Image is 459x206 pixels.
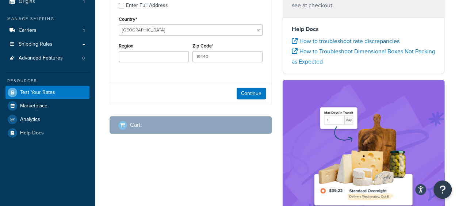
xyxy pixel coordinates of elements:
a: Test Your Rates [5,86,89,99]
label: Zip Code* [192,43,213,49]
span: Analytics [20,117,40,123]
a: Marketplace [5,99,89,112]
span: 0 [82,55,85,61]
h2: Cart : [130,122,142,128]
div: Enter Full Address [126,0,168,11]
span: Advanced Features [19,55,63,61]
h4: Help Docs [292,25,436,34]
span: 1 [83,27,85,34]
a: Advanced Features0 [5,52,89,65]
button: Open Resource Center [433,180,452,199]
span: Carriers [19,27,37,34]
a: Shipping Rules [5,38,89,51]
span: Marketplace [20,103,47,109]
li: Carriers [5,24,89,37]
a: Carriers1 [5,24,89,37]
label: Region [119,43,133,49]
input: Enter Full Address [119,3,124,8]
a: Help Docs [5,126,89,140]
a: How to Troubleshoot Dimensional Boxes Not Packing as Expected [292,47,435,66]
label: Country* [119,16,137,22]
a: How to troubleshoot rate discrepancies [292,37,399,45]
button: Continue [237,88,266,99]
span: Test Your Rates [20,89,55,96]
span: Shipping Rules [19,41,53,47]
span: Help Docs [20,130,44,136]
div: Manage Shipping [5,16,89,22]
a: Analytics [5,113,89,126]
li: Advanced Features [5,52,89,65]
div: Resources [5,78,89,84]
